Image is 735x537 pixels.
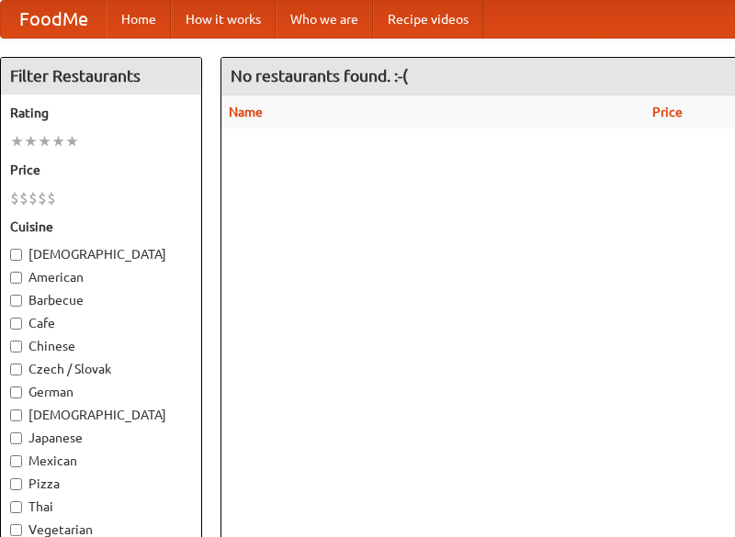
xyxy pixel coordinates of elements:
a: Home [107,1,171,38]
label: [DEMOGRAPHIC_DATA] [10,245,192,263]
input: Czech / Slovak [10,364,22,375]
ng-pluralize: No restaurants found. :-( [231,67,408,84]
h5: Rating [10,104,192,122]
li: $ [38,188,47,208]
li: $ [28,188,38,208]
a: Who we are [276,1,373,38]
input: Barbecue [10,295,22,307]
input: [DEMOGRAPHIC_DATA] [10,249,22,261]
li: $ [47,188,56,208]
li: ★ [65,131,79,151]
input: Cafe [10,318,22,330]
label: German [10,383,192,401]
li: ★ [51,131,65,151]
label: Barbecue [10,291,192,309]
input: Japanese [10,432,22,444]
a: Name [229,105,263,119]
a: Recipe videos [373,1,483,38]
input: [DEMOGRAPHIC_DATA] [10,409,22,421]
h4: Filter Restaurants [1,58,201,95]
label: Czech / Slovak [10,360,192,378]
label: Thai [10,498,192,516]
li: ★ [24,131,38,151]
input: Thai [10,501,22,513]
a: Price [652,105,683,119]
input: German [10,386,22,398]
label: Cafe [10,314,192,332]
label: Mexican [10,452,192,470]
label: American [10,268,192,286]
li: ★ [10,131,24,151]
label: [DEMOGRAPHIC_DATA] [10,406,192,424]
li: ★ [38,131,51,151]
label: Chinese [10,337,192,355]
h5: Cuisine [10,218,192,236]
label: Japanese [10,429,192,447]
a: FoodMe [1,1,107,38]
input: Vegetarian [10,524,22,536]
a: How it works [171,1,276,38]
li: $ [10,188,19,208]
input: Mexican [10,455,22,467]
input: Pizza [10,478,22,490]
li: $ [19,188,28,208]
h5: Price [10,161,192,179]
input: Chinese [10,341,22,352]
label: Pizza [10,475,192,493]
input: American [10,272,22,284]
